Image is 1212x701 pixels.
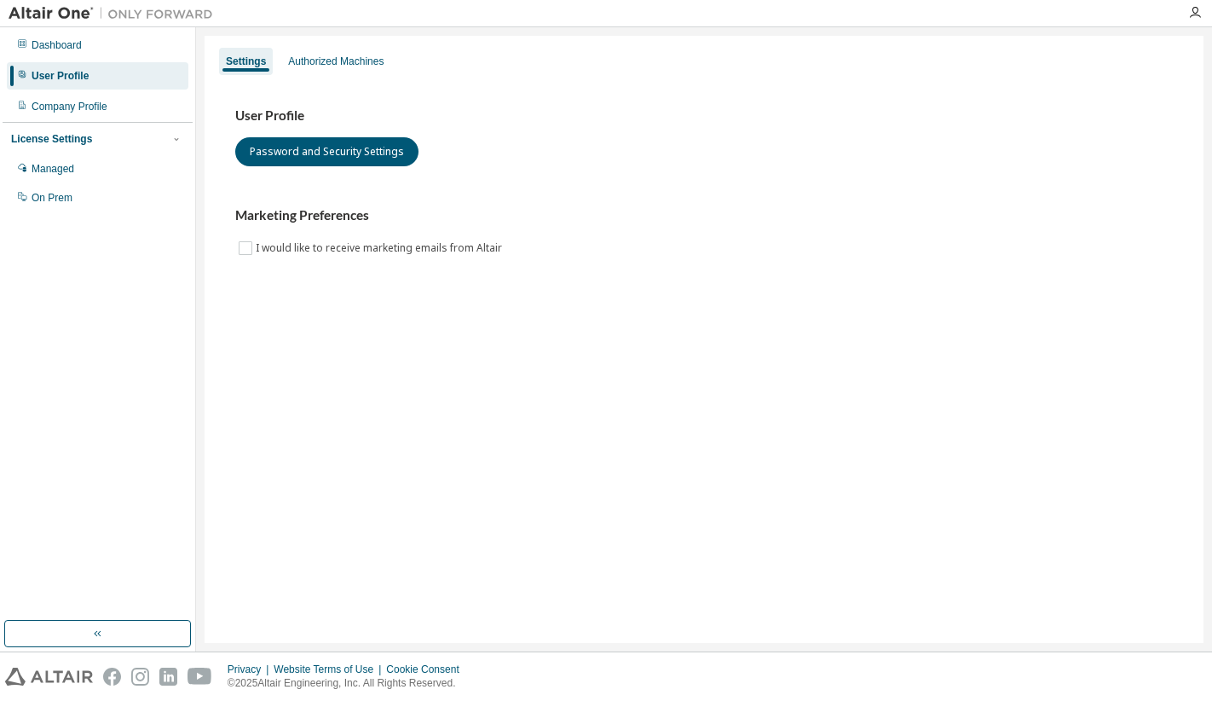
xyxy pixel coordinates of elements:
[32,191,72,205] div: On Prem
[9,5,222,22] img: Altair One
[32,100,107,113] div: Company Profile
[32,38,82,52] div: Dashboard
[386,663,469,676] div: Cookie Consent
[131,668,149,686] img: instagram.svg
[235,107,1173,125] h3: User Profile
[288,55,384,68] div: Authorized Machines
[226,55,266,68] div: Settings
[32,162,74,176] div: Managed
[159,668,177,686] img: linkedin.svg
[274,663,386,676] div: Website Terms of Use
[228,663,274,676] div: Privacy
[235,207,1173,224] h3: Marketing Preferences
[11,132,92,146] div: License Settings
[188,668,212,686] img: youtube.svg
[5,668,93,686] img: altair_logo.svg
[32,69,89,83] div: User Profile
[256,238,505,258] label: I would like to receive marketing emails from Altair
[103,668,121,686] img: facebook.svg
[235,137,418,166] button: Password and Security Settings
[228,676,470,691] p: © 2025 Altair Engineering, Inc. All Rights Reserved.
